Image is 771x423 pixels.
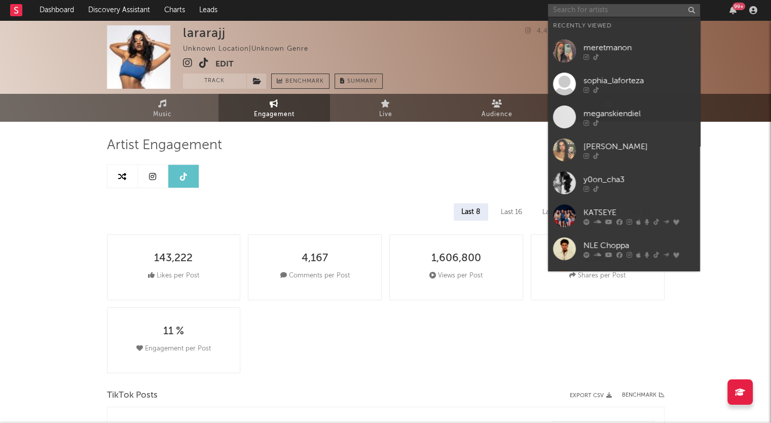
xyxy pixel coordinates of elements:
[548,100,700,133] a: meganskiendiel
[280,270,350,282] div: Comments per Post
[583,173,695,186] div: y0on_cha3
[347,79,377,84] span: Summary
[548,232,700,265] a: NLE Choppa
[153,109,172,121] span: Music
[330,94,442,122] a: Live
[454,203,488,221] div: Last 8
[107,139,222,152] span: Artist Engagement
[525,28,573,34] span: 4,490,486
[431,253,481,265] div: 1,606,800
[107,94,218,122] a: Music
[583,42,695,54] div: meretmanon
[583,108,695,120] div: meganskiendiel
[548,166,700,199] a: y0on_cha3
[183,25,226,40] div: lararajj
[553,20,695,32] div: Recently Viewed
[548,133,700,166] a: [PERSON_NAME]
[548,34,700,67] a: meretmanon
[493,203,530,221] div: Last 16
[548,199,700,232] a: KATSEYE
[535,203,572,221] div: Last 24
[583,239,695,252] div: NLE Choppa
[107,390,158,402] span: TikTok Posts
[302,253,328,265] div: 4,167
[136,343,211,355] div: Engagement per Post
[271,74,329,89] a: Benchmark
[442,94,553,122] a: Audience
[548,265,700,298] a: [PERSON_NAME]
[285,76,324,88] span: Benchmark
[183,43,332,55] div: Unknown Location | Unknown Genre
[215,58,234,70] button: Edit
[622,390,665,402] a: Benchmark
[583,206,695,219] div: KATSEYE
[548,67,700,100] a: sophia_laforteza
[732,3,745,10] div: 99 +
[379,109,392,121] span: Live
[482,109,512,121] span: Audience
[154,253,193,265] div: 143,222
[218,94,330,122] a: Engagement
[148,270,199,282] div: Likes per Post
[583,75,695,87] div: sophia_laforteza
[163,326,184,338] div: 11 %
[335,74,383,89] button: Summary
[729,6,737,14] button: 99+
[583,140,695,153] div: [PERSON_NAME]
[548,4,700,17] input: Search for artists
[429,270,483,282] div: Views per Post
[254,109,295,121] span: Engagement
[569,270,626,282] div: Shares per Post
[570,393,612,399] button: Export CSV
[183,74,246,89] button: Track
